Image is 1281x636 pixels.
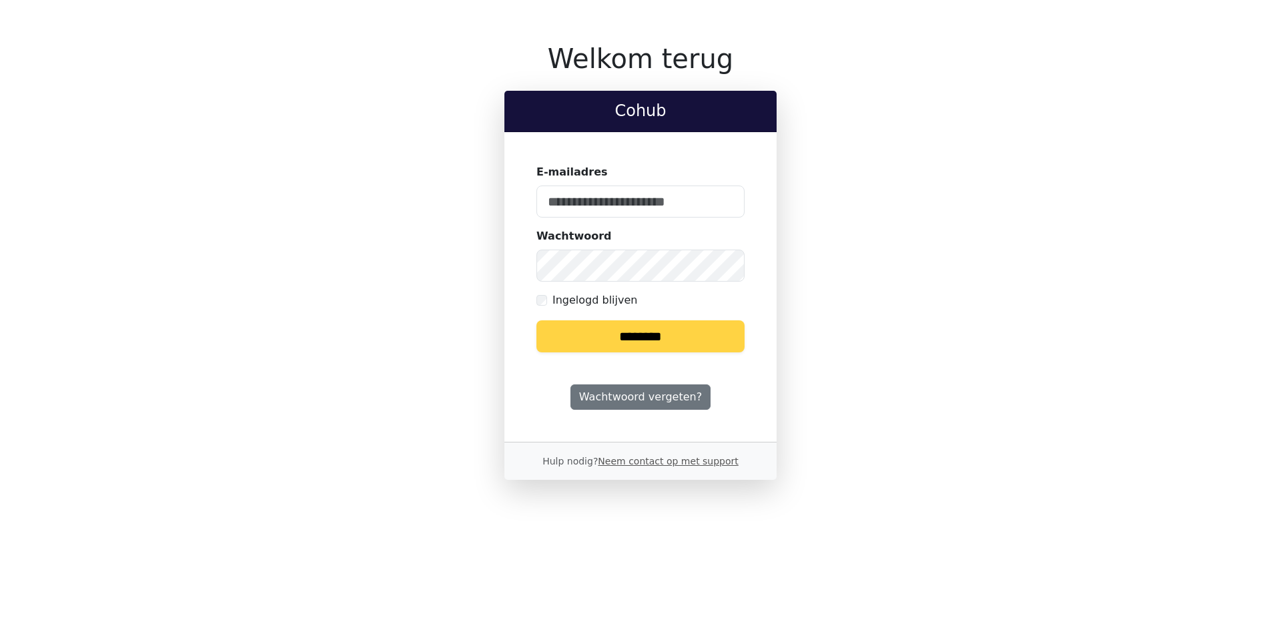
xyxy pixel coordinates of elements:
[536,164,608,180] label: E-mailadres
[542,456,739,466] small: Hulp nodig?
[570,384,711,410] a: Wachtwoord vergeten?
[515,101,766,121] h2: Cohub
[598,456,738,466] a: Neem contact op met support
[552,292,637,308] label: Ingelogd blijven
[536,228,612,244] label: Wachtwoord
[504,43,777,75] h1: Welkom terug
